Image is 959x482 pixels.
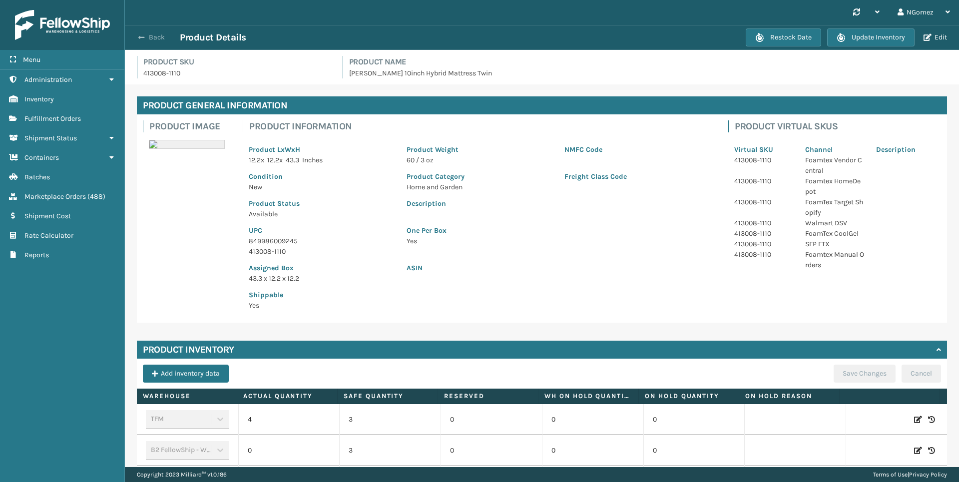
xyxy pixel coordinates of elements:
[143,344,234,356] h4: Product Inventory
[643,404,745,435] td: 0
[914,415,922,425] i: Edit
[734,197,793,207] p: 413008-1110
[745,392,833,401] label: On Hold Reason
[249,290,395,300] p: Shippable
[286,156,299,164] span: 43.3
[339,435,441,466] td: 3
[873,471,908,478] a: Terms of Use
[143,365,229,383] button: Add inventory data
[149,120,231,132] h4: Product Image
[24,114,81,123] span: Fulfillment Orders
[805,197,864,218] p: FoamTex Target Shopify
[542,435,643,466] td: 0
[407,198,710,209] p: Description
[928,446,935,456] i: Inventory History
[238,404,340,435] td: 4
[24,95,54,103] span: Inventory
[542,404,643,435] td: 0
[805,239,864,249] p: SFP FTX
[249,171,395,182] p: Condition
[914,446,922,456] i: Edit
[734,249,793,260] p: 413008-1110
[149,140,225,149] img: 51104088640_40f294f443_o-scaled-700x700.jpg
[24,192,86,201] span: Marketplace Orders
[249,246,395,257] p: 413008-1110
[143,392,231,401] label: Warehouse
[909,471,947,478] a: Privacy Policy
[249,156,264,164] span: 12.2 x
[339,404,441,435] td: 3
[143,56,331,68] h4: Product SKU
[734,228,793,239] p: 413008-1110
[734,144,793,155] p: Virtual SKU
[734,218,793,228] p: 413008-1110
[734,239,793,249] p: 413008-1110
[827,28,915,46] button: Update Inventory
[407,263,710,273] p: ASIN
[544,392,632,401] label: WH On hold quantity
[249,273,395,284] p: 43.3 x 12.2 x 12.2
[249,209,395,219] p: Available
[249,263,395,273] p: Assigned Box
[902,365,941,383] button: Cancel
[137,96,947,114] h4: Product General Information
[23,55,40,64] span: Menu
[24,231,73,240] span: Rate Calculator
[24,173,50,181] span: Batches
[24,134,77,142] span: Shipment Status
[249,182,395,192] p: New
[735,120,941,132] h4: Product Virtual SKUs
[834,365,896,383] button: Save Changes
[249,236,395,246] p: 849986009245
[805,249,864,270] p: Foamtex Manual Orders
[302,156,323,164] span: Inches
[249,198,395,209] p: Product Status
[24,75,72,84] span: Administration
[564,171,710,182] p: Freight Class Code
[180,31,246,43] h3: Product Details
[87,192,105,201] span: ( 488 )
[134,33,180,42] button: Back
[643,435,745,466] td: 0
[349,56,948,68] h4: Product Name
[876,144,935,155] p: Description
[249,120,716,132] h4: Product Information
[24,212,71,220] span: Shipment Cost
[921,33,950,42] button: Edit
[238,435,340,466] td: 0
[645,392,733,401] label: On Hold Quantity
[444,392,532,401] label: Reserved
[450,446,533,456] p: 0
[407,156,434,164] span: 60 / 3 oz
[407,171,552,182] p: Product Category
[746,28,821,46] button: Restock Date
[407,236,710,246] p: Yes
[407,144,552,155] p: Product Weight
[344,392,432,401] label: Safe Quantity
[249,300,395,311] p: Yes
[805,155,864,176] p: Foamtex Vendor Central
[349,68,948,78] p: [PERSON_NAME] 10inch Hybrid Mattress Twin
[734,155,793,165] p: 413008-1110
[805,228,864,239] p: FoamTex CoolGel
[407,225,710,236] p: One Per Box
[407,182,552,192] p: Home and Garden
[805,176,864,197] p: Foamtex HomeDepot
[734,176,793,186] p: 413008-1110
[267,156,283,164] span: 12.2 x
[137,467,227,482] p: Copyright 2023 Milliard™ v 1.0.186
[564,144,710,155] p: NMFC Code
[805,218,864,228] p: Walmart DSV
[805,144,864,155] p: Channel
[243,392,331,401] label: Actual Quantity
[249,144,395,155] p: Product LxWxH
[450,415,533,425] p: 0
[249,225,395,236] p: UPC
[24,153,59,162] span: Containers
[928,415,935,425] i: Inventory History
[24,251,49,259] span: Reports
[15,10,110,40] img: logo
[143,68,331,78] p: 413008-1110
[873,467,947,482] div: |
